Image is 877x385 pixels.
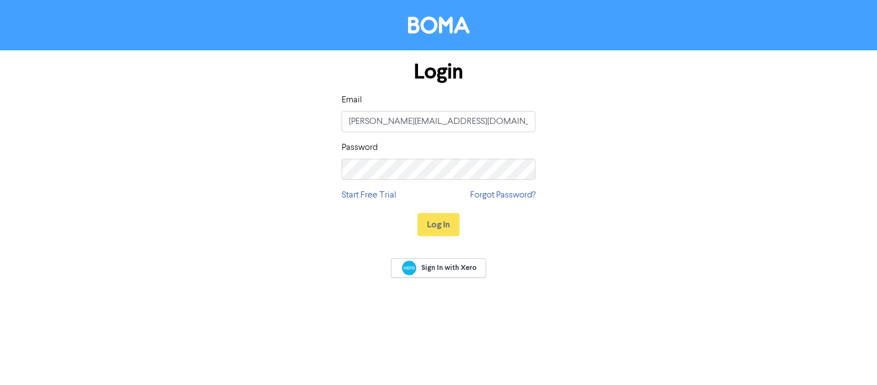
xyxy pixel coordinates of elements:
img: Xero logo [402,261,416,275]
a: Start Free Trial [342,189,396,202]
label: Email [342,93,362,107]
label: Password [342,141,378,154]
a: Forgot Password? [470,189,535,202]
h1: Login [342,59,535,85]
span: Sign In with Xero [421,263,477,273]
button: Log In [417,213,460,236]
img: BOMA Logo [408,17,470,34]
a: Sign In with Xero [391,258,486,278]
